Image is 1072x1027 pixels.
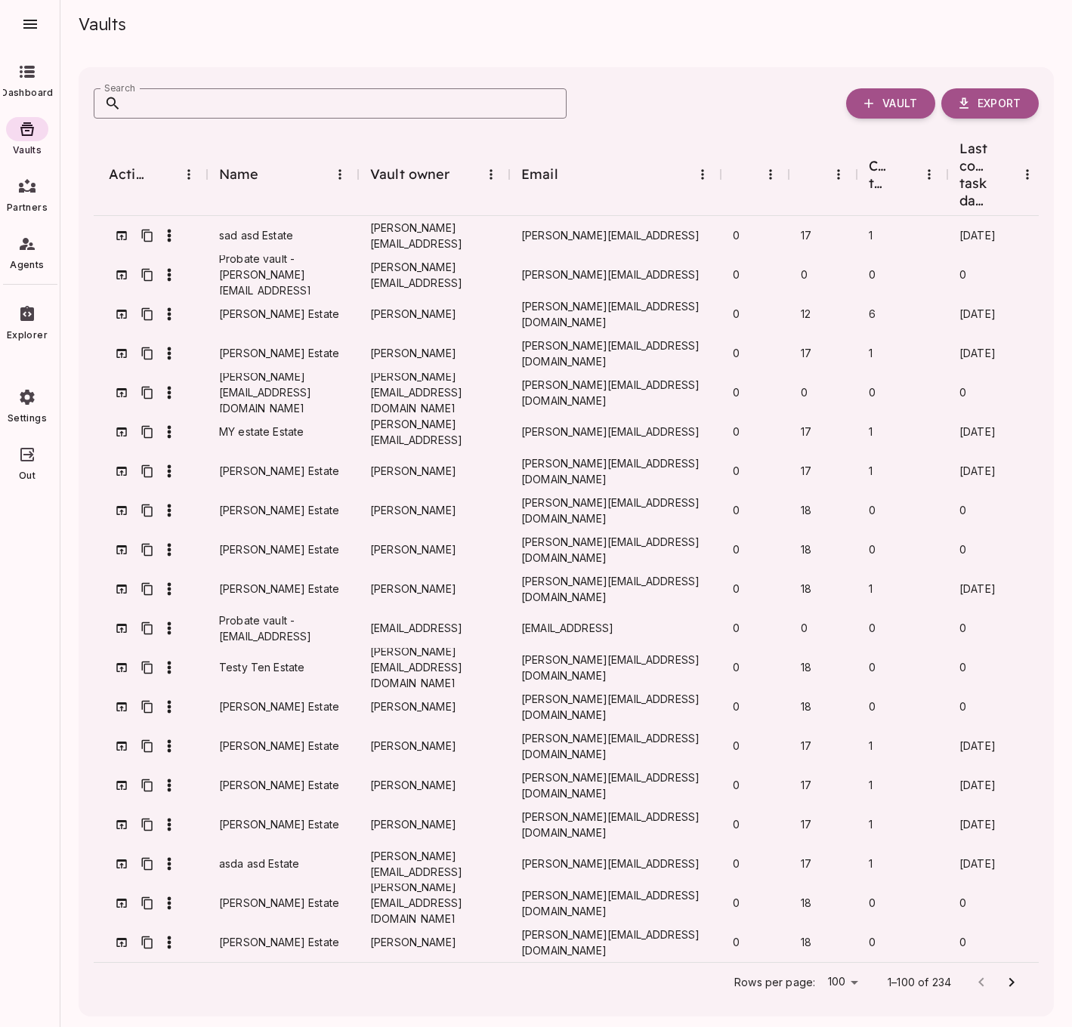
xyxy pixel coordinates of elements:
[959,659,966,675] div: 0
[207,140,358,209] div: Name
[869,816,873,832] div: 1
[109,812,134,837] button: Go to vault
[801,659,811,675] div: 18
[801,816,811,832] div: 17
[959,581,996,597] div: 10/14/2025
[959,227,996,243] div: 10/15/2025
[721,140,789,209] div: Agent tasks
[733,227,740,243] div: 0
[109,655,134,680] button: Go to vault
[947,140,1046,209] div: Last completed task date
[888,974,951,990] p: 1–100 of 234
[869,738,873,754] div: 1
[916,161,943,188] button: Menu
[8,412,47,424] span: Settings
[521,730,709,762] span: [PERSON_NAME][EMAIL_ADDRESS][DOMAIN_NAME]
[869,777,873,793] div: 1
[959,620,966,636] div: 0
[825,161,852,188] button: Menu
[370,879,497,927] span: [PERSON_NAME][EMAIL_ADDRESS][DOMAIN_NAME]
[521,338,709,369] span: [PERSON_NAME][EMAIL_ADDRESS][DOMAIN_NAME]
[109,301,134,327] button: Go to vault
[219,612,346,644] span: Probate vault - [EMAIL_ADDRESS]
[370,643,497,691] span: [PERSON_NAME][EMAIL_ADDRESS][DOMAIN_NAME]
[134,694,160,720] button: Copy Vault ID
[733,934,740,950] div: 0
[219,895,339,911] span: [PERSON_NAME] Estate
[689,161,716,188] button: Menu
[869,424,873,439] div: 1
[370,934,456,950] span: [PERSON_NAME]
[134,537,160,563] button: Copy Vault ID
[801,345,811,361] div: 17
[175,161,202,188] button: Menu
[109,851,134,877] button: Go to vault
[477,161,505,188] button: Menu
[521,769,709,801] span: [PERSON_NAME][EMAIL_ADDRESS][DOMAIN_NAME]
[801,502,811,518] div: 18
[450,162,476,187] button: Sort
[959,345,996,361] div: 10/14/2025
[370,581,456,597] span: [PERSON_NAME]
[959,895,966,911] div: 0
[869,541,876,557] div: 0
[959,856,996,871] div: 10/13/2025
[959,699,966,714] div: 0
[959,738,996,754] div: 10/13/2025
[109,890,134,916] button: Go to vault
[733,738,740,754] div: 0
[79,14,126,35] span: Vaults
[733,345,740,361] div: 0
[109,576,134,602] button: Go to vault
[109,733,134,759] button: Go to vault
[869,620,876,636] div: 0
[259,162,285,187] button: Sort
[882,97,917,110] span: Vault
[370,502,456,518] span: [PERSON_NAME]
[733,816,740,832] div: 0
[733,541,740,557] div: 0
[959,463,996,479] div: 10/14/2025
[134,615,160,641] button: Copy Vault ID
[19,470,36,482] span: Out
[521,495,709,526] span: [PERSON_NAME][EMAIL_ADDRESS][DOMAIN_NAME]
[801,777,811,793] div: 17
[219,165,259,183] div: Name
[890,162,916,187] button: Sort
[959,777,996,793] div: 10/13/2025
[733,777,740,793] div: 0
[869,895,876,911] div: 0
[370,463,456,479] span: [PERSON_NAME]
[134,341,160,366] button: Copy Vault ID
[801,620,808,636] div: 0
[733,267,740,282] div: 0
[370,220,497,251] span: [PERSON_NAME][EMAIL_ADDRESS]
[521,267,700,282] span: [PERSON_NAME][EMAIL_ADDRESS]
[134,458,160,484] button: Copy Vault ID
[370,345,456,361] span: [PERSON_NAME]
[109,380,134,406] button: Go to vault
[94,140,207,209] div: Actions
[134,851,160,877] button: Copy Vault ID
[959,267,966,282] div: 0
[857,140,947,209] div: Completed tasks
[801,895,811,911] div: 18
[134,223,160,248] button: Copy Vault ID
[134,890,160,916] button: Copy Vault ID
[521,620,613,636] span: [EMAIL_ADDRESS]
[521,165,558,183] div: Email
[801,463,811,479] div: 17
[521,573,709,605] span: [PERSON_NAME][EMAIL_ADDRESS][DOMAIN_NAME]
[801,581,811,597] div: 18
[521,927,709,958] span: [PERSON_NAME][EMAIL_ADDRESS][DOMAIN_NAME]
[959,541,966,557] div: 0
[109,537,134,563] button: Go to vault
[521,424,700,439] span: [PERSON_NAME][EMAIL_ADDRESS]
[959,502,966,518] div: 0
[219,777,339,793] span: [PERSON_NAME] Estate
[219,306,339,322] span: [PERSON_NAME] Estate
[109,498,134,523] button: Go to vault
[521,856,700,871] span: [PERSON_NAME][EMAIL_ADDRESS]
[869,659,876,675] div: 0
[978,97,1021,110] span: Export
